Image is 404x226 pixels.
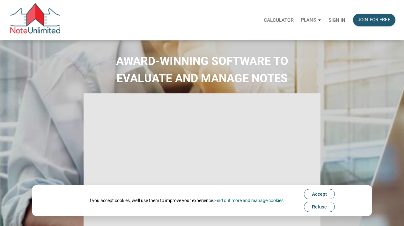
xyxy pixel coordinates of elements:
button: Join for free [353,14,395,26]
button: Accept [304,189,335,199]
a: Join for free [349,10,399,30]
span: Refuse [312,204,327,209]
span: Accept [312,192,327,197]
a: Plans [297,10,325,30]
a: Find out more and manage cookies [214,198,283,203]
p: Sign in [328,17,345,23]
div: If you accept cookies, we'll use them to improve your experience. [88,197,283,204]
button: Refuse [304,202,335,212]
p: Calculator [264,17,293,23]
button: Plans [297,11,325,30]
p: Plans [301,17,316,23]
a: Calculator [260,10,297,30]
div: Join for free [358,16,391,24]
a: Sign in [325,10,349,30]
h2: AWARD-WINNING SOFTWARE TO EVALUATE AND MANAGE NOTES [5,53,399,87]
